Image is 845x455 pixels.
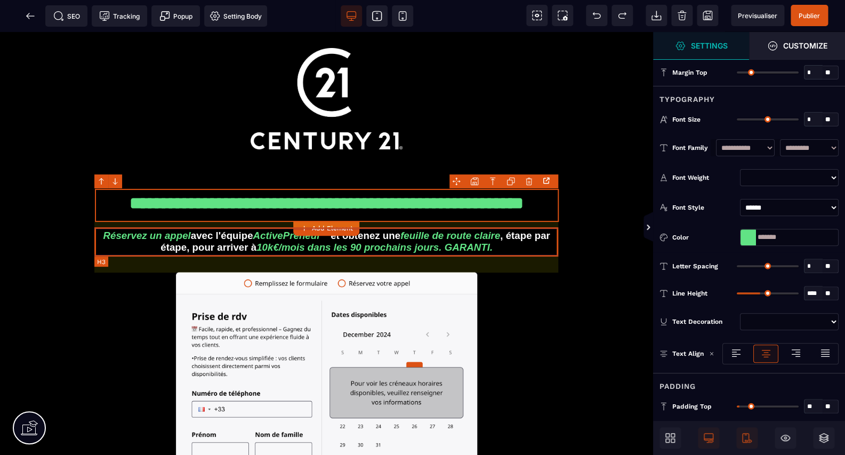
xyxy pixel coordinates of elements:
[672,142,711,153] div: Font Family
[653,373,845,393] div: Padding
[672,316,736,327] div: Text Decoration
[293,221,359,236] button: Add Element
[400,198,500,210] i: feuille de route claire
[659,348,704,359] p: Text Align
[783,42,827,50] strong: Customize
[749,32,845,60] span: Open Style Manager
[672,402,712,411] span: Padding Top
[159,11,192,21] span: Popup
[653,86,845,106] div: Typography
[672,289,707,298] span: Line Height
[251,16,403,117] img: 82cb05a95794130073de02c775656e64_logo_sceau_Blanc.png
[672,115,701,124] span: Font Size
[813,427,834,449] span: Open Layers
[672,172,736,183] div: Font Weight
[540,175,554,187] div: Open the link Modal
[672,262,718,270] span: Letter Spacing
[526,5,548,26] span: View components
[103,198,190,210] i: Réservez un appel
[698,427,719,449] span: Desktop Only
[659,427,681,449] span: Open Blocks
[312,225,353,232] strong: Add Element
[256,210,493,221] i: 10k€/mois dans les 90 prochains jours. GARANTI.
[653,32,749,60] span: Settings
[736,427,758,449] span: Mobile Only
[691,42,728,50] strong: Settings
[552,5,573,26] span: Screenshot
[738,12,777,20] span: Previsualiser
[672,232,736,243] div: Color
[210,11,262,21] span: Setting Body
[99,11,140,21] span: Tracking
[672,202,736,213] div: Font Style
[799,12,820,20] span: Publier
[672,68,707,77] span: Margin Top
[253,198,331,210] i: ActivePreneur™
[95,195,559,224] h3: avec l'équipe et obtenez une , étape par étape, pour arriver à
[53,11,80,21] span: SEO
[709,351,714,356] img: loading
[775,427,796,449] span: Hide/Show Block
[731,5,784,26] span: Preview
